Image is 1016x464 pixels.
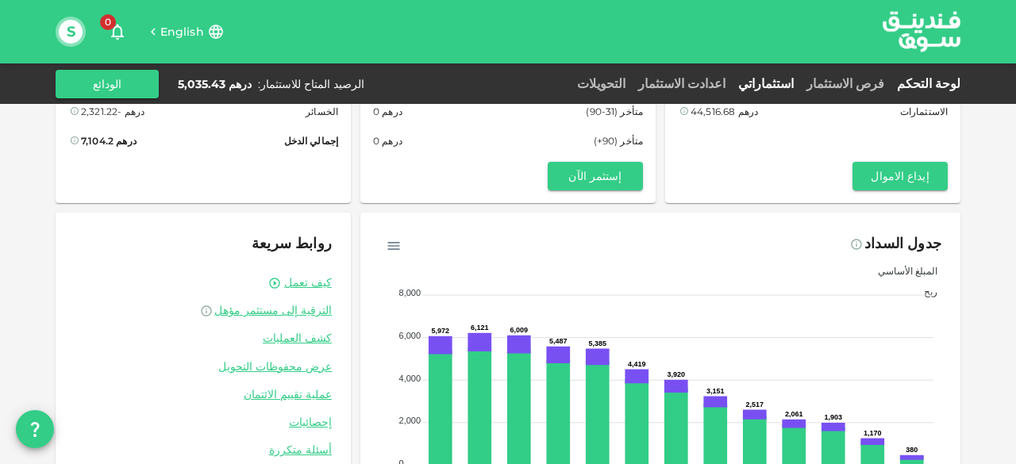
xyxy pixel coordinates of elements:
span: ربح [912,286,937,297]
a: استثماراتي [732,76,800,91]
img: logo [862,1,981,62]
span: الترقية إلى مستثمر مؤهل [214,303,332,317]
a: اعدادت الاستثمار [632,76,732,91]
tspan: 2,000 [399,416,421,425]
a: كيف تعمل [284,275,332,290]
span: روابط سريعة [252,235,332,252]
div: درهم -2,321.22 [81,103,144,120]
tspan: 8,000 [399,288,421,297]
a: فرص الاستثمار [800,76,891,91]
span: المبلغ الأساسي [866,265,937,277]
span: متأخر (90+) [594,132,643,149]
tspan: 6,000 [399,331,421,340]
a: التحويلات [571,76,632,91]
a: logo [883,1,960,62]
span: الاستثمارات [900,103,948,120]
a: أسئلة متكررة [75,443,332,458]
span: متأخر (31-90) [586,103,643,120]
span: English [160,25,204,39]
a: الترقية إلى مستثمر مؤهل [75,303,332,318]
div: درهم 44,516.68 [691,103,758,120]
button: S [59,20,83,44]
button: الودائع [56,70,159,98]
div: درهم 0 [373,103,402,120]
tspan: 4,000 [399,374,421,383]
button: إستثمر الآن [548,162,643,190]
span: إجمالي الدخل [284,132,338,149]
div: درهم 5,035.43 [178,76,252,92]
span: 0 [100,14,116,30]
div: درهم 7,104.2 [81,132,137,149]
a: لوحة التحكم [891,76,960,91]
a: عملية تقييم الائتمان [75,387,332,402]
a: إحصائيات [75,415,332,430]
div: الرصيد المتاح للاستثمار : [258,76,364,92]
div: درهم 0 [373,132,402,149]
a: عرض محفوظات التحويل [75,359,332,374]
button: إيداع الاموال [852,162,948,190]
span: الخسائر [306,103,338,120]
button: question [16,410,54,448]
button: 0 [102,16,133,48]
div: جدول السداد [864,232,941,257]
a: كشف العمليات [75,331,332,346]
